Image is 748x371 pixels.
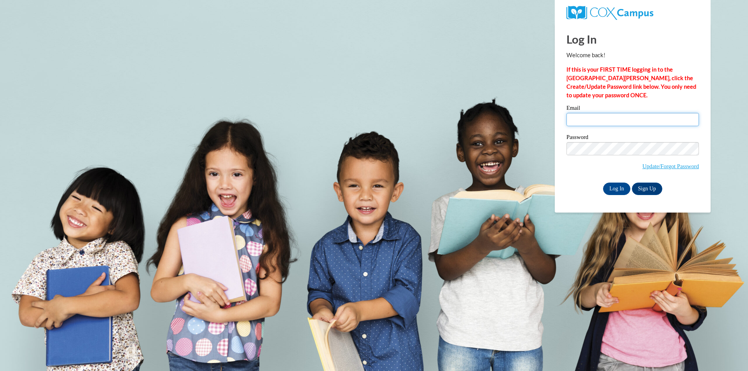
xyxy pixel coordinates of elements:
p: Welcome back! [566,51,699,60]
label: Password [566,134,699,142]
a: Update/Forgot Password [642,163,699,169]
label: Email [566,105,699,113]
a: COX Campus [566,9,653,16]
input: Log In [603,183,630,195]
a: Sign Up [632,183,662,195]
h1: Log In [566,31,699,47]
img: COX Campus [566,6,653,20]
strong: If this is your FIRST TIME logging in to the [GEOGRAPHIC_DATA][PERSON_NAME], click the Create/Upd... [566,66,696,98]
